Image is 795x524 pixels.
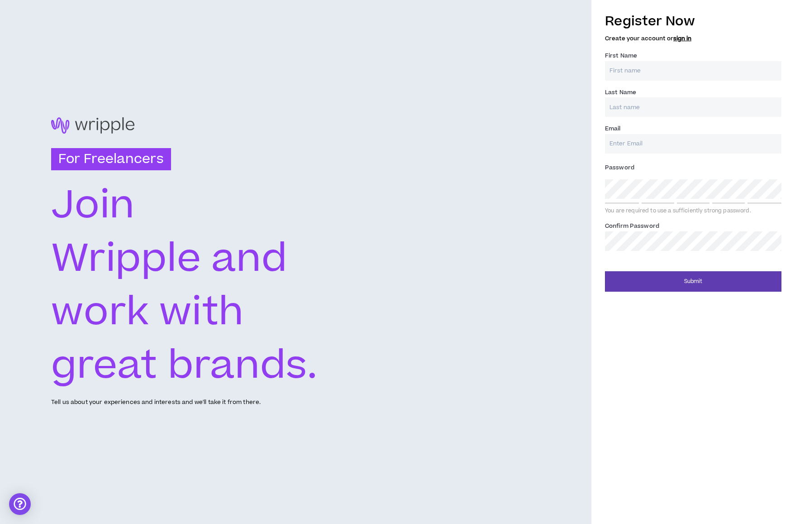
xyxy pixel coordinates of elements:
text: Wripple and [51,231,287,287]
text: great brands. [51,338,318,394]
input: Last name [605,97,781,117]
text: Join [51,178,135,234]
h5: Create your account or [605,35,781,42]
label: Email [605,121,621,136]
a: sign in [673,34,691,43]
p: Tell us about your experiences and interests and we'll take it from there. [51,398,261,407]
button: Submit [605,271,781,292]
text: work with [51,285,244,341]
div: You are required to use a sufficiently strong password. [605,207,781,215]
span: Password [605,163,634,172]
h3: Register Now [605,12,781,31]
label: First Name [605,48,637,63]
h3: For Freelancers [51,148,171,171]
input: Enter Email [605,134,781,154]
label: Last Name [605,85,636,100]
input: First name [605,61,781,81]
div: Open Intercom Messenger [9,493,31,515]
label: Confirm Password [605,219,659,233]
